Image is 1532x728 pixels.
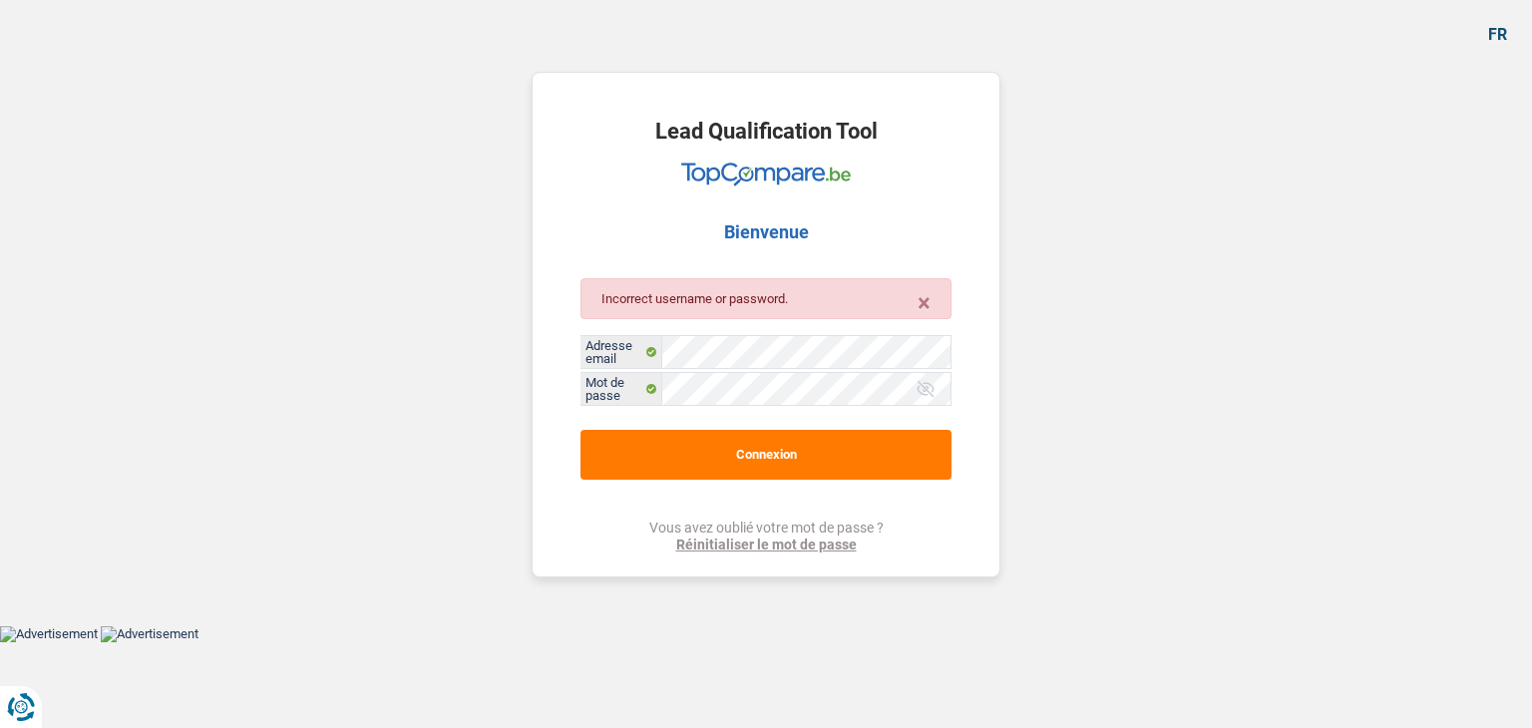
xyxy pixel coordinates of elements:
[580,373,661,405] label: Mot de passe
[681,163,851,186] img: TopCompare Logo
[580,336,661,368] label: Adresse email
[101,626,198,642] img: Advertisement
[649,537,884,553] a: Réinitialiser le mot de passe
[580,278,952,319] div: Incorrect username or password.
[898,279,951,327] button: Close
[649,520,884,553] div: Vous avez oublié votre mot de passe ?
[580,430,952,480] button: Connexion
[655,121,878,143] h1: Lead Qualification Tool
[724,221,809,243] h2: Bienvenue
[1488,25,1507,44] div: fr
